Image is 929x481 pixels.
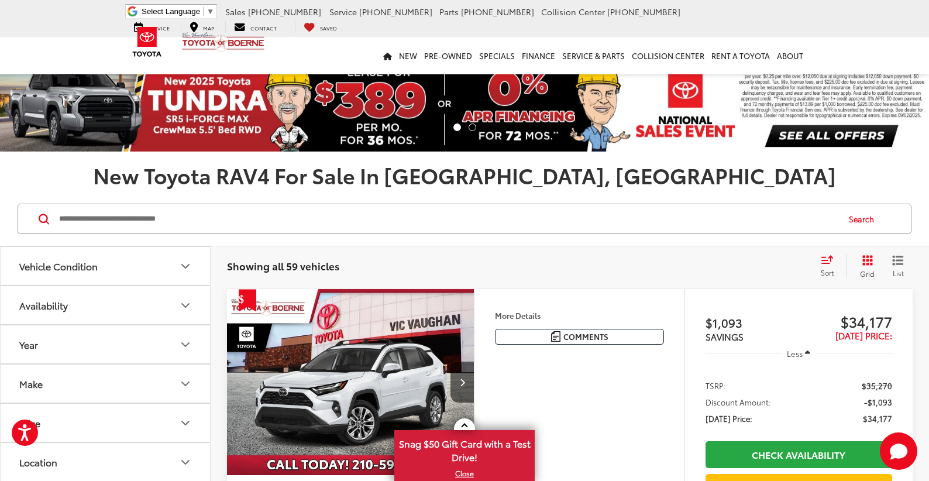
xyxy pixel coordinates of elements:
div: Vehicle Condition [178,259,192,273]
div: Location [19,456,57,468]
a: New [395,37,421,74]
span: Discount Amount: [706,396,771,408]
img: Toyota [125,23,169,61]
div: Vehicle Condition [19,260,98,272]
span: [PHONE_NUMBER] [248,6,321,18]
input: Search by Make, Model, or Keyword [58,205,838,233]
div: 2025 Toyota RAV4 XLE Premium 0 [226,289,475,475]
button: Grid View [847,255,883,278]
span: Get Price Drop Alert [239,289,256,311]
a: 2025 Toyota RAV4 XLE Premium2025 Toyota RAV4 XLE Premium2025 Toyota RAV4 XLE Premium2025 Toyota R... [226,289,475,475]
div: Make [178,377,192,391]
span: Less [787,348,803,359]
span: SAVINGS [706,330,744,343]
span: [PHONE_NUMBER] [359,6,432,18]
span: $35,270 [862,380,892,391]
span: [PHONE_NUMBER] [607,6,680,18]
span: [DATE] Price: [706,413,752,424]
a: Map [181,21,223,33]
h4: More Details [495,311,664,319]
button: MakeMake [1,365,211,403]
button: Less [782,343,817,364]
span: Comments [563,331,608,342]
a: Check Availability [706,441,892,468]
a: Service & Parts: Opens in a new tab [559,37,628,74]
div: Year [19,339,38,350]
div: Price [19,417,40,428]
button: AvailabilityAvailability [1,286,211,324]
span: Sort [821,267,834,277]
div: Location [178,455,192,469]
div: Make [19,378,43,389]
img: Vic Vaughan Toyota of Boerne [181,32,265,52]
span: [PHONE_NUMBER] [461,6,534,18]
a: Select Language​ [142,7,214,16]
span: Grid [860,269,875,279]
button: List View [883,255,913,278]
span: $34,177 [863,413,892,424]
span: $34,177 [799,312,892,330]
span: Service [329,6,357,18]
span: List [892,268,904,278]
span: [DATE] Price: [835,329,892,342]
span: ▼ [207,7,214,16]
a: Service [125,21,178,33]
span: Parts [439,6,459,18]
div: Year [178,338,192,352]
button: Next image [450,362,474,403]
a: My Saved Vehicles [295,21,346,33]
img: Comments [551,331,560,341]
button: Toggle Chat Window [880,432,917,470]
button: PricePrice [1,404,211,442]
span: $1,093 [706,314,799,331]
button: Select sort value [815,255,847,278]
span: TSRP: [706,380,726,391]
button: YearYear [1,325,211,363]
a: Collision Center [628,37,708,74]
span: Showing all 59 vehicles [227,259,339,273]
span: -$1,093 [864,396,892,408]
a: About [773,37,807,74]
div: Availability [19,300,68,311]
span: Select Language [142,7,200,16]
img: 2025 Toyota RAV4 XLE Premium [226,289,475,476]
a: Specials [476,37,518,74]
span: Saved [320,24,337,32]
button: Comments [495,329,664,345]
svg: Start Chat [880,432,917,470]
button: Vehicle ConditionVehicle Condition [1,247,211,285]
span: Sales [225,6,246,18]
button: LocationLocation [1,443,211,481]
span: Collision Center [541,6,605,18]
a: Finance [518,37,559,74]
a: Home [380,37,395,74]
a: Rent a Toyota [708,37,773,74]
button: Search [838,204,891,233]
a: Contact [225,21,285,33]
span: Snag $50 Gift Card with a Test Drive! [395,431,534,467]
div: Availability [178,298,192,312]
a: Pre-Owned [421,37,476,74]
div: Price [178,416,192,430]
